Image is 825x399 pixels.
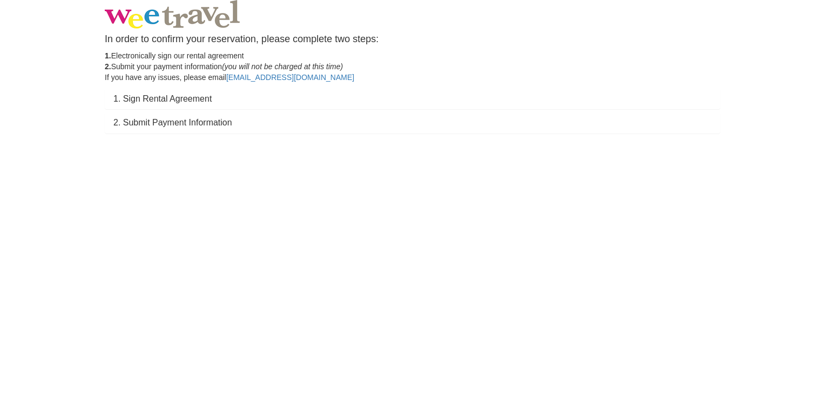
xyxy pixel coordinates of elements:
h3: 2. Submit Payment Information [113,118,712,128]
a: [EMAIL_ADDRESS][DOMAIN_NAME] [226,73,354,82]
h4: In order to confirm your reservation, please complete two steps: [105,34,720,45]
strong: 1. [105,51,111,60]
strong: 2. [105,62,111,71]
p: Electronically sign our rental agreement Submit your payment information If you have any issues, ... [105,50,720,83]
em: (you will not be charged at this time) [222,62,343,71]
h3: 1. Sign Rental Agreement [113,94,712,104]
